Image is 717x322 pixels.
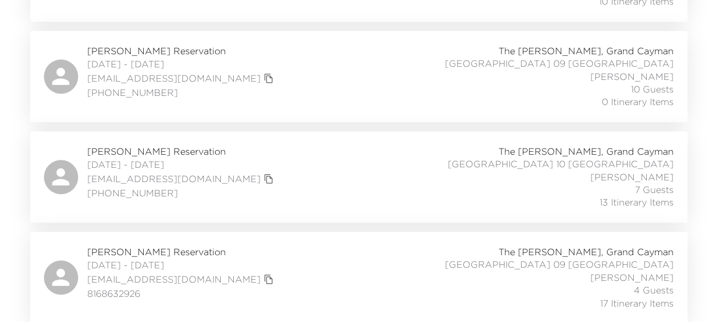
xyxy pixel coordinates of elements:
[87,245,277,258] span: [PERSON_NAME] Reservation
[87,287,277,300] span: 8168632926
[261,271,277,287] button: copy primary member email
[590,171,674,183] span: [PERSON_NAME]
[87,172,261,185] a: [EMAIL_ADDRESS][DOMAIN_NAME]
[631,83,674,95] span: 10 Guests
[599,196,674,208] span: 13 Itinerary Items
[87,72,261,84] a: [EMAIL_ADDRESS][DOMAIN_NAME]
[261,171,277,187] button: copy primary member email
[590,271,674,284] span: [PERSON_NAME]
[499,145,674,158] span: The [PERSON_NAME], Grand Cayman
[445,258,674,271] span: [GEOGRAPHIC_DATA] 09 [GEOGRAPHIC_DATA]
[590,70,674,83] span: [PERSON_NAME]
[634,284,674,296] span: 4 Guests
[87,86,277,99] span: [PHONE_NUMBER]
[87,145,277,158] span: [PERSON_NAME] Reservation
[87,58,277,70] span: [DATE] - [DATE]
[261,70,277,86] button: copy primary member email
[635,183,674,196] span: 7 Guests
[87,259,277,271] span: [DATE] - [DATE]
[600,297,674,309] span: 17 Itinerary Items
[30,31,687,122] a: [PERSON_NAME] Reservation[DATE] - [DATE][EMAIL_ADDRESS][DOMAIN_NAME]copy primary member email[PHO...
[602,95,674,108] span: 0 Itinerary Items
[445,57,674,70] span: [GEOGRAPHIC_DATA] 09 [GEOGRAPHIC_DATA]
[87,158,277,171] span: [DATE] - [DATE]
[87,273,261,285] a: [EMAIL_ADDRESS][DOMAIN_NAME]
[499,245,674,258] span: The [PERSON_NAME], Grand Cayman
[499,45,674,57] span: The [PERSON_NAME], Grand Cayman
[87,45,277,57] span: [PERSON_NAME] Reservation
[448,158,674,170] span: [GEOGRAPHIC_DATA] 10 [GEOGRAPHIC_DATA]
[30,131,687,223] a: [PERSON_NAME] Reservation[DATE] - [DATE][EMAIL_ADDRESS][DOMAIN_NAME]copy primary member email[PHO...
[87,187,277,199] span: [PHONE_NUMBER]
